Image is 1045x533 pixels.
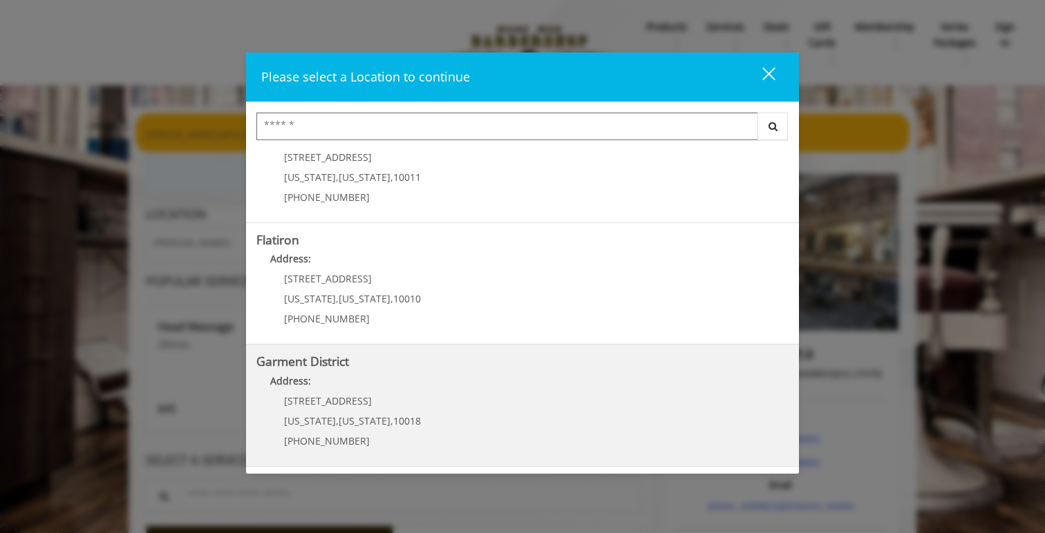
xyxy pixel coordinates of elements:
[393,171,421,184] span: 10011
[737,63,784,91] button: close dialog
[339,171,390,184] span: [US_STATE]
[270,374,311,387] b: Address:
[336,171,339,184] span: ,
[284,151,372,164] span: [STREET_ADDRESS]
[270,252,311,265] b: Address:
[256,353,349,369] b: Garment District
[284,272,372,285] span: [STREET_ADDRESS]
[393,292,421,305] span: 10010
[256,113,789,147] div: Center Select
[261,68,470,85] span: Please select a Location to continue
[339,292,390,305] span: [US_STATE]
[336,292,339,305] span: ,
[284,191,370,204] span: [PHONE_NUMBER]
[390,414,393,427] span: ,
[284,312,370,325] span: [PHONE_NUMBER]
[336,414,339,427] span: ,
[284,414,336,427] span: [US_STATE]
[284,394,372,407] span: [STREET_ADDRESS]
[765,122,781,131] i: Search button
[390,292,393,305] span: ,
[393,414,421,427] span: 10018
[284,171,336,184] span: [US_STATE]
[256,231,299,248] b: Flatiron
[256,113,758,140] input: Search Center
[339,414,390,427] span: [US_STATE]
[746,66,774,87] div: close dialog
[390,171,393,184] span: ,
[284,292,336,305] span: [US_STATE]
[284,434,370,447] span: [PHONE_NUMBER]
